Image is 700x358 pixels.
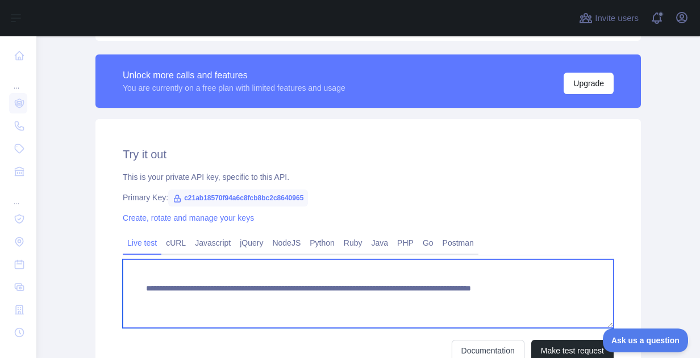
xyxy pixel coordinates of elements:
a: Javascript [190,234,235,252]
a: cURL [161,234,190,252]
a: jQuery [235,234,268,252]
h2: Try it out [123,146,614,162]
span: Invite users [595,12,639,25]
a: Python [305,234,339,252]
a: NodeJS [268,234,305,252]
a: Java [367,234,393,252]
div: ... [9,184,27,207]
div: This is your private API key, specific to this API. [123,171,614,183]
a: Postman [438,234,478,252]
iframe: Toggle Customer Support [603,328,689,352]
span: c21ab18570f94a6c8fcb8bc2c8640965 [168,189,308,207]
div: ... [9,68,27,91]
a: Go [418,234,438,252]
div: Unlock more calls and features [123,69,345,82]
div: You are currently on a free plan with limited features and usage [123,82,345,94]
button: Upgrade [564,73,614,94]
a: Live test [123,234,161,252]
div: Primary Key: [123,192,614,203]
button: Invite users [577,9,641,27]
a: Create, rotate and manage your keys [123,213,254,222]
a: PHP [393,234,418,252]
a: Ruby [339,234,367,252]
